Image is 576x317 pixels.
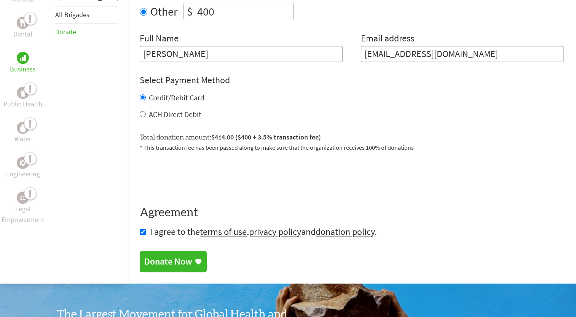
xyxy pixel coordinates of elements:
[6,157,40,179] a: EngineeringEngineering
[3,87,42,109] a: Public HealthPublic Health
[2,192,44,225] a: Legal EmpowermentLegal Empowerment
[249,226,301,238] a: privacy policy
[149,93,204,102] label: Credit/Debit Card
[140,206,564,220] h4: Agreement
[184,3,196,20] div: $
[20,89,26,97] img: Public Health
[17,157,29,169] div: Engineering
[140,251,207,272] a: Donate Now
[361,46,564,62] input: Your Email
[140,143,564,152] p: * This transaction fee has been passed along to make sure that the organization receives 100% of ...
[20,195,26,200] img: Legal Empowerment
[149,109,201,119] label: ACH Direct Debit
[55,24,118,40] li: Donate
[17,87,29,99] div: Public Health
[14,134,31,144] p: Water
[55,10,89,19] a: All Brigades
[2,204,44,225] p: Legal Empowerment
[6,169,40,179] p: Engineering
[17,192,29,204] div: Legal Empowerment
[140,46,343,62] input: Enter Full Name
[17,17,29,29] div: Dental
[3,99,42,109] p: Public Health
[140,74,564,86] h4: Select Payment Method
[196,3,293,20] input: Enter Amount
[140,32,179,46] label: Full Name
[17,52,29,64] div: Business
[55,27,76,36] a: Donate
[150,3,177,20] label: Other
[20,55,26,61] img: Business
[140,132,321,143] label: Total donation amount:
[144,255,192,268] div: Donate Now
[13,17,32,40] a: DentalDental
[211,133,321,141] span: $414.00 ($400 + 3.5% transaction fee)
[10,64,36,74] p: Business
[20,123,26,132] img: Water
[20,160,26,166] img: Engineering
[17,122,29,134] div: Water
[10,52,36,74] a: BusinessBusiness
[20,19,26,26] img: Dental
[55,6,118,24] li: All Brigades
[140,161,255,191] iframe: reCAPTCHA
[150,226,377,238] span: I agree to the , and .
[13,29,32,40] p: Dental
[316,226,375,238] a: donation policy
[14,122,31,144] a: WaterWater
[200,226,247,238] a: terms of use
[361,32,414,46] label: Email address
